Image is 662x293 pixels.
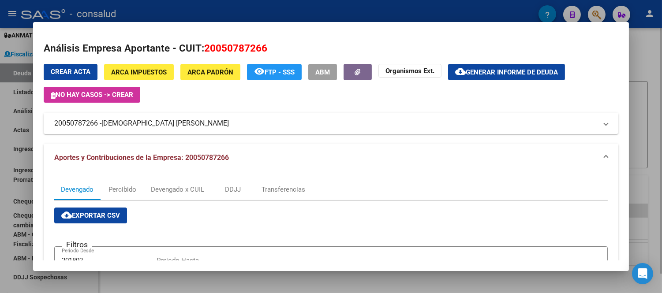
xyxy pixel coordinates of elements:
button: Organismos Ext. [378,64,441,78]
span: Exportar CSV [61,211,120,219]
button: FTP - SSS [247,64,302,80]
div: Devengado [61,185,94,194]
button: No hay casos -> Crear [44,87,140,103]
div: Transferencias [262,185,305,194]
span: No hay casos -> Crear [51,91,133,99]
button: ARCA Impuestos [104,64,174,80]
mat-expansion-panel-header: Aportes y Contribuciones de la Empresa: 20050787266 [44,144,618,172]
h2: Análisis Empresa Aportante - CUIT: [44,41,618,56]
button: Exportar CSV [54,208,127,223]
div: DDJJ [225,185,241,194]
button: Generar informe de deuda [448,64,565,80]
mat-expansion-panel-header: 20050787266 -[DEMOGRAPHIC_DATA] [PERSON_NAME] [44,113,618,134]
h3: Filtros [62,240,92,249]
button: Crear Acta [44,64,97,80]
div: Open Intercom Messenger [632,263,653,284]
mat-panel-title: 20050787266 - [54,118,597,129]
mat-icon: remove_red_eye [254,66,265,77]
span: ARCA Impuestos [111,68,167,76]
span: 20050787266 [204,42,267,54]
button: ARCA Padrón [180,64,240,80]
mat-icon: cloud_download [61,210,72,220]
span: Aportes y Contribuciones de la Empresa: 20050787266 [54,153,229,162]
span: Generar informe de deuda [466,68,558,76]
span: FTP - SSS [265,68,295,76]
mat-icon: cloud_download [455,66,466,77]
span: ARCA Padrón [187,68,233,76]
span: Crear Acta [51,68,90,76]
div: Percibido [108,185,136,194]
button: ABM [308,64,337,80]
strong: Organismos Ext. [385,67,434,75]
div: Devengado x CUIL [151,185,204,194]
span: ABM [315,68,330,76]
span: [DEMOGRAPHIC_DATA] [PERSON_NAME] [101,118,229,129]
